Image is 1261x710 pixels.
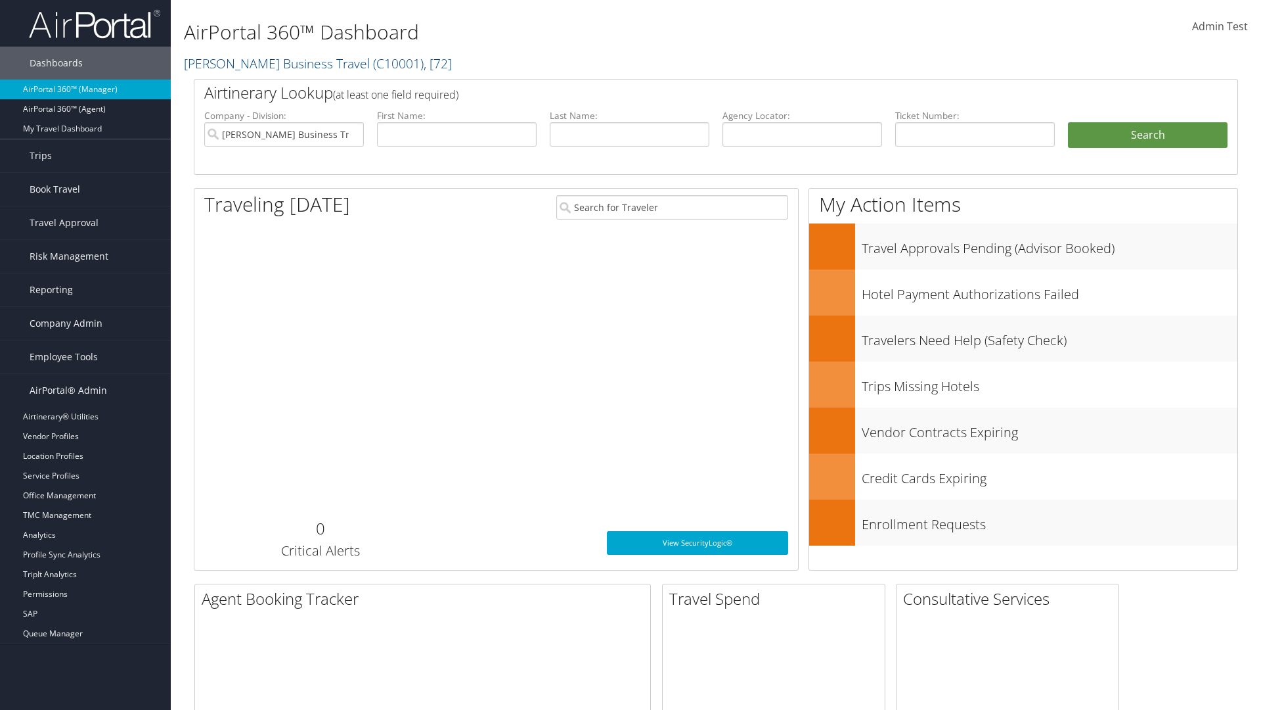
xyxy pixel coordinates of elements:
[550,109,709,122] label: Last Name:
[30,173,80,206] span: Book Travel
[607,531,788,555] a: View SecurityLogic®
[895,109,1055,122] label: Ticket Number:
[809,408,1237,454] a: Vendor Contracts Expiring
[30,341,98,373] span: Employee Tools
[862,371,1237,396] h3: Trips Missing Hotels
[202,588,650,610] h2: Agent Booking Tracker
[809,454,1237,500] a: Credit Cards Expiring
[204,517,436,540] h2: 0
[424,55,452,72] span: , [ 72 ]
[30,139,52,172] span: Trips
[204,109,364,122] label: Company - Division:
[809,224,1237,270] a: Travel Approvals Pending (Advisor Booked)
[862,509,1237,534] h3: Enrollment Requests
[184,18,893,46] h1: AirPortal 360™ Dashboard
[862,463,1237,488] h3: Credit Cards Expiring
[1192,7,1248,47] a: Admin Test
[30,47,83,80] span: Dashboards
[556,195,788,220] input: Search for Traveler
[30,273,73,306] span: Reporting
[30,374,107,407] span: AirPortal® Admin
[1068,122,1228,149] button: Search
[204,542,436,560] h3: Critical Alerts
[669,588,885,610] h2: Travel Spend
[862,325,1237,350] h3: Travelers Need Help (Safety Check)
[809,500,1237,546] a: Enrollment Requests
[377,109,537,122] label: First Name:
[184,55,452,72] a: [PERSON_NAME] Business Travel
[862,279,1237,304] h3: Hotel Payment Authorizations Failed
[204,82,1141,104] h2: Airtinerary Lookup
[373,55,424,72] span: ( C10001 )
[29,9,160,39] img: airportal-logo.png
[809,191,1237,218] h1: My Action Items
[1192,19,1248,34] span: Admin Test
[862,417,1237,442] h3: Vendor Contracts Expiring
[30,307,102,340] span: Company Admin
[204,191,350,218] h1: Traveling [DATE]
[809,362,1237,408] a: Trips Missing Hotels
[903,588,1118,610] h2: Consultative Services
[30,240,108,273] span: Risk Management
[333,87,458,102] span: (at least one field required)
[862,233,1237,258] h3: Travel Approvals Pending (Advisor Booked)
[30,206,99,239] span: Travel Approval
[809,316,1237,362] a: Travelers Need Help (Safety Check)
[809,270,1237,316] a: Hotel Payment Authorizations Failed
[722,109,882,122] label: Agency Locator:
